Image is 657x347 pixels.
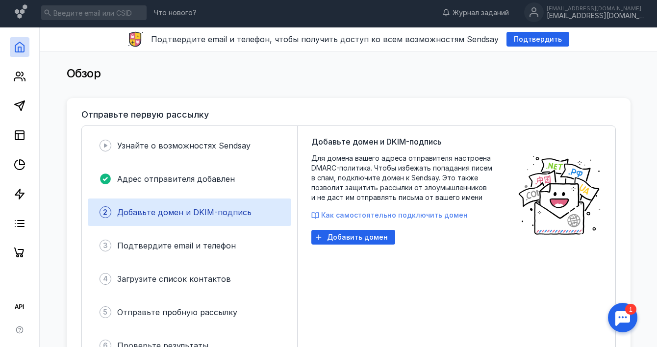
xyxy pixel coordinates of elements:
input: Введите email или CSID [41,5,147,20]
span: Узнайте о возможностях Sendsay [117,141,251,150]
h3: Отправьте первую рассылку [81,110,209,120]
span: Добавить домен [327,233,388,242]
span: Адрес отправителя добавлен [117,174,235,184]
img: poster [517,153,602,237]
span: Загрузите список контактов [117,274,231,284]
button: Добавить домен [311,230,395,245]
button: Как самостоятельно подключить домен [311,210,468,220]
span: Подтвердите email и телефон, чтобы получить доступ ко всем возможностям Sendsay [151,34,499,44]
span: Как самостоятельно подключить домен [321,211,468,219]
span: Подтвердите email и телефон [117,241,236,250]
span: Что нового? [154,9,197,16]
span: Подтвердить [514,35,562,44]
button: Подтвердить [506,32,569,47]
span: 4 [103,274,108,284]
a: Что нового? [149,9,202,16]
span: 5 [103,307,107,317]
span: 3 [103,241,108,250]
span: Обзор [67,66,101,80]
span: 2 [103,207,107,217]
div: [EMAIL_ADDRESS][DOMAIN_NAME] [547,12,645,20]
span: Добавьте домен и DKIM-подпись [117,207,252,217]
span: Добавьте домен и DKIM-подпись [311,136,442,148]
a: Журнал заданий [437,8,514,18]
div: 1 [22,6,33,17]
div: [EMAIL_ADDRESS][DOMAIN_NAME] [547,5,645,11]
span: Отправьте пробную рассылку [117,307,237,317]
span: Журнал заданий [453,8,509,18]
span: Для домена вашего адреса отправителя настроена DMARC-политика. Чтобы избежать попадания писем в с... [311,153,507,202]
